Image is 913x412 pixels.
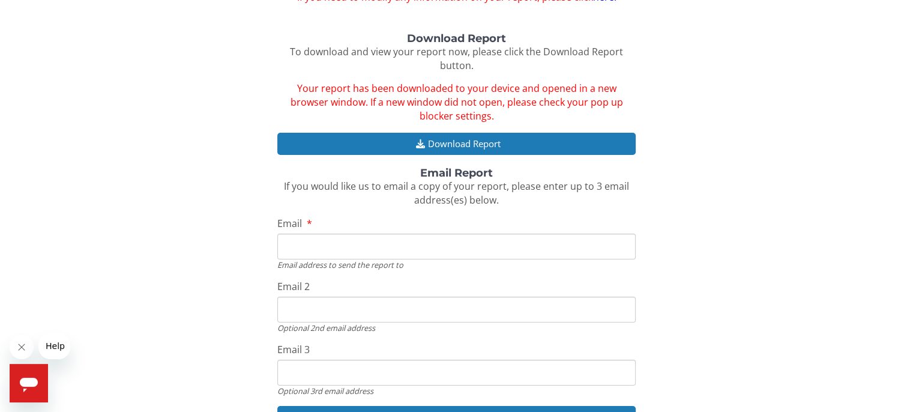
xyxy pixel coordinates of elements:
span: Email 2 [277,280,310,293]
span: Your report has been downloaded to your device and opened in a new browser window. If a new windo... [290,82,622,123]
span: Email 3 [277,343,310,356]
div: Optional 2nd email address [277,323,635,333]
div: Email address to send the report to [277,259,635,270]
iframe: Close message [10,335,34,359]
span: Email [277,217,302,230]
iframe: Button to launch messaging window [10,364,48,402]
iframe: Message from company [38,333,70,359]
strong: Download Report [407,32,506,45]
span: To download and view your report now, please click the Download Report button. [290,45,623,72]
span: If you would like us to email a copy of your report, please enter up to 3 email address(es) below. [284,180,629,207]
div: Optional 3rd email address [277,386,635,396]
button: Download Report [277,133,635,155]
strong: Email Report [420,166,493,180]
